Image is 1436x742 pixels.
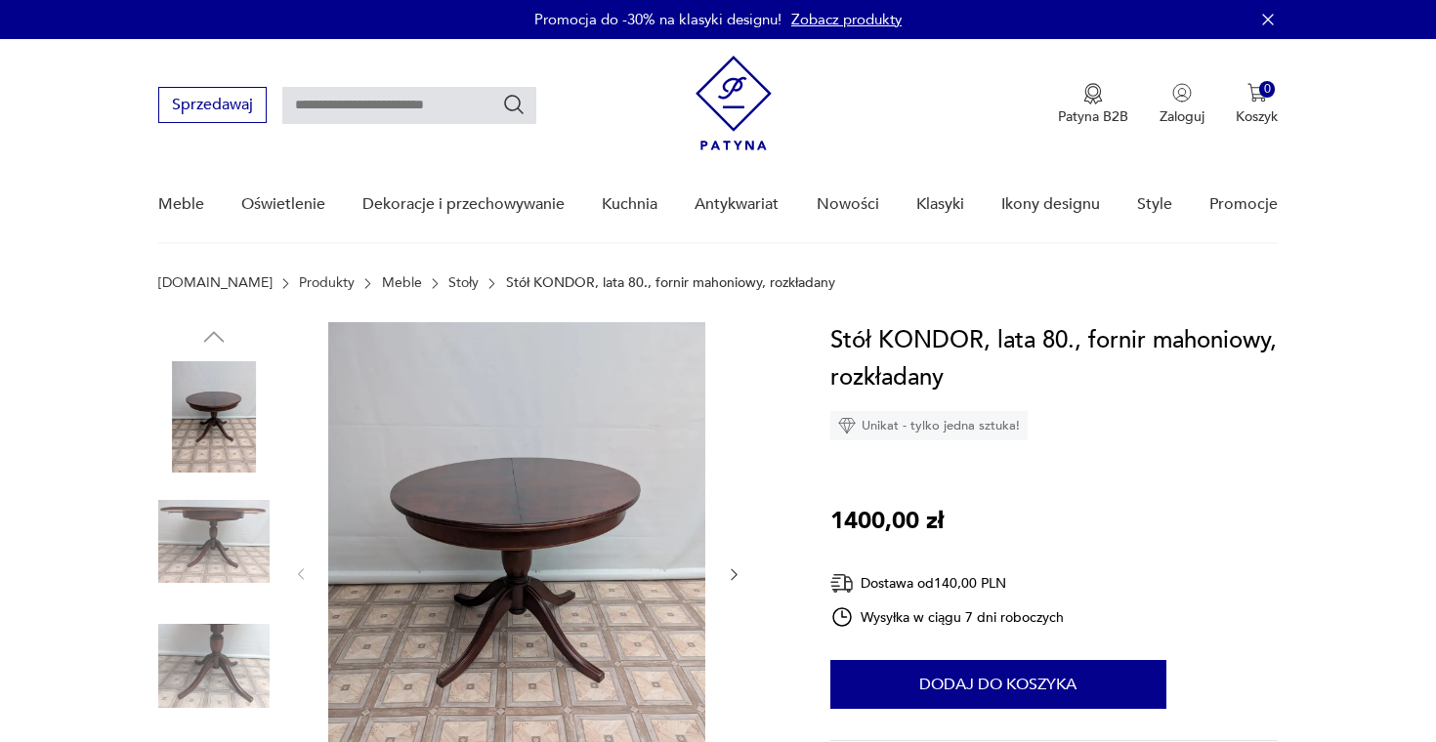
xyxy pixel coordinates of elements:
img: Ikona koszyka [1247,83,1267,103]
a: Ikona medaluPatyna B2B [1058,83,1128,126]
p: Patyna B2B [1058,107,1128,126]
a: Kuchnia [602,167,657,242]
a: Zobacz produkty [791,10,902,29]
div: Unikat - tylko jedna sztuka! [830,411,1028,440]
a: Promocje [1209,167,1278,242]
img: Ikona dostawy [830,571,854,596]
a: Sprzedawaj [158,100,267,113]
div: 0 [1259,81,1276,98]
a: Dekoracje i przechowywanie [362,167,565,242]
a: [DOMAIN_NAME] [158,275,273,291]
button: Patyna B2B [1058,83,1128,126]
div: Dostawa od 140,00 PLN [830,571,1065,596]
button: 0Koszyk [1236,83,1278,126]
a: Stoły [448,275,479,291]
a: Nowości [817,167,879,242]
img: Ikona medalu [1083,83,1103,104]
button: Zaloguj [1160,83,1204,126]
a: Ikony designu [1001,167,1100,242]
img: Zdjęcie produktu Stół KONDOR, lata 80., fornir mahoniowy, rozkładany [158,361,270,473]
p: 1400,00 zł [830,503,944,540]
img: Zdjęcie produktu Stół KONDOR, lata 80., fornir mahoniowy, rozkładany [158,610,270,721]
a: Oświetlenie [241,167,325,242]
img: Ikona diamentu [838,417,856,434]
a: Produkty [299,275,355,291]
a: Klasyki [916,167,964,242]
a: Style [1137,167,1172,242]
img: Zdjęcie produktu Stół KONDOR, lata 80., fornir mahoniowy, rozkładany [158,486,270,598]
img: Patyna - sklep z meblami i dekoracjami vintage [696,56,772,150]
a: Meble [382,275,422,291]
button: Dodaj do koszyka [830,660,1166,709]
p: Stół KONDOR, lata 80., fornir mahoniowy, rozkładany [506,275,835,291]
div: Wysyłka w ciągu 7 dni roboczych [830,605,1065,629]
a: Antykwariat [695,167,779,242]
button: Szukaj [502,93,526,116]
p: Koszyk [1236,107,1278,126]
p: Zaloguj [1160,107,1204,126]
p: Promocja do -30% na klasyki designu! [534,10,781,29]
a: Meble [158,167,204,242]
h1: Stół KONDOR, lata 80., fornir mahoniowy, rozkładany [830,322,1279,396]
button: Sprzedawaj [158,87,267,123]
img: Ikonka użytkownika [1172,83,1192,103]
